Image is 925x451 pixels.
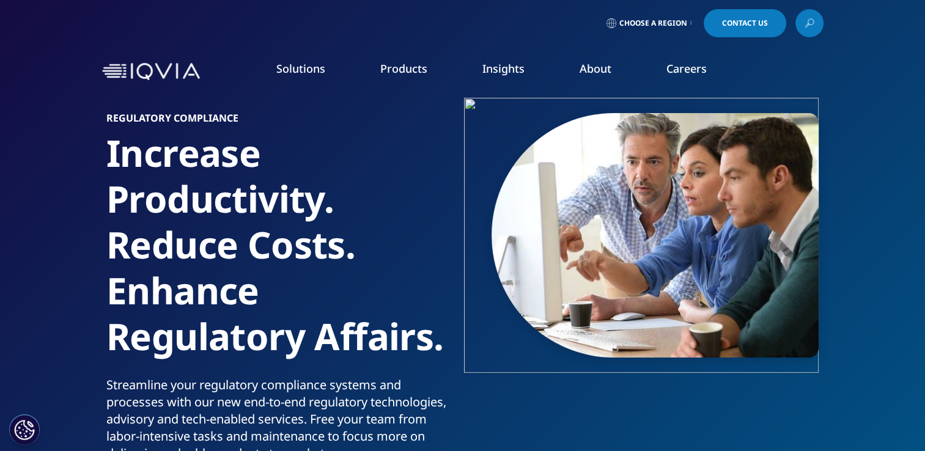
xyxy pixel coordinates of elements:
[106,113,458,130] h6: Regulatory Compliance
[380,61,427,76] a: Products
[619,18,687,28] span: Choose a Region
[704,9,786,37] a: Contact Us
[276,61,325,76] a: Solutions
[9,414,40,445] button: Cookies Settings
[205,43,824,100] nav: Primary
[106,130,458,376] h1: Increase Productivity. Reduce Costs. Enhance Regulatory Affairs.
[482,61,525,76] a: Insights
[492,113,819,358] img: working-together-on-screenfrom-comp-videopng.jpg
[666,61,707,76] a: Careers
[580,61,611,76] a: About
[102,63,200,81] img: IQVIA Healthcare Information Technology and Pharma Clinical Research Company
[722,20,768,27] span: Contact Us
